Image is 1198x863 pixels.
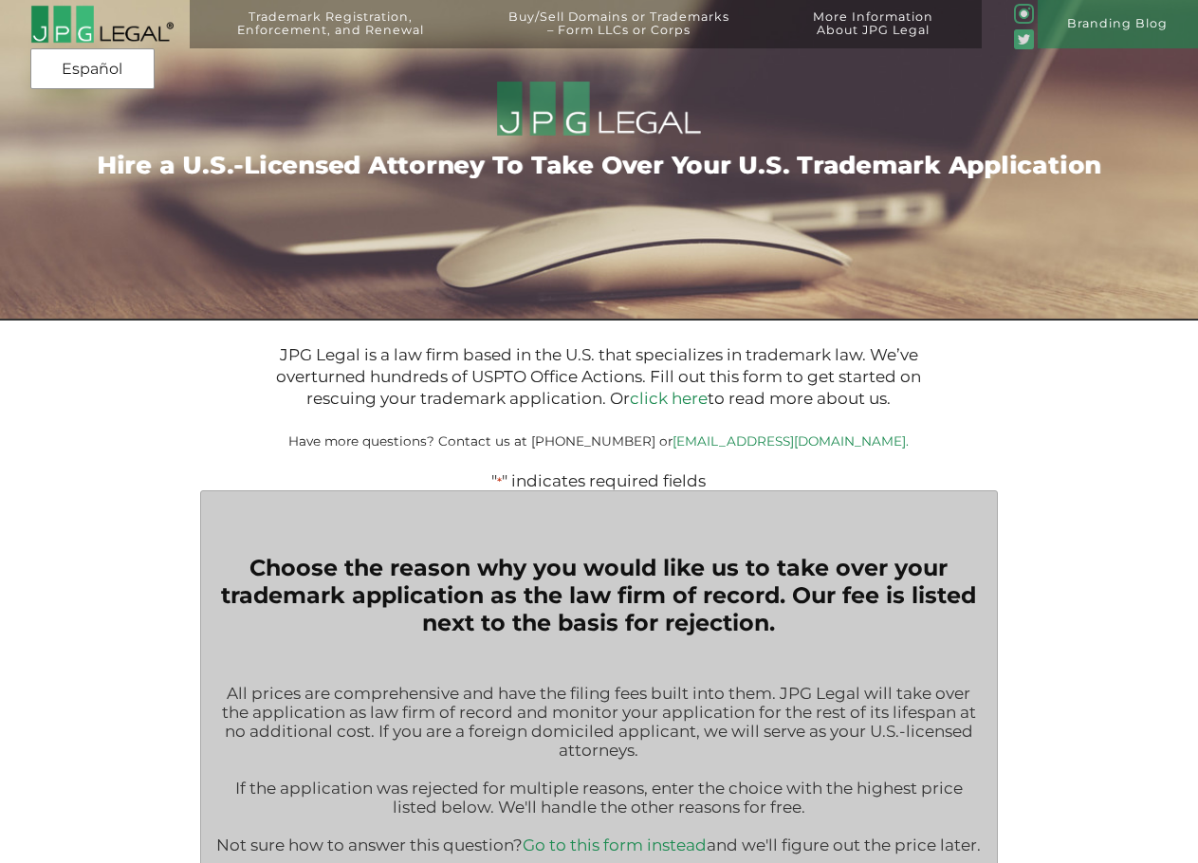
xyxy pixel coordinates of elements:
[673,433,909,449] a: [EMAIL_ADDRESS][DOMAIN_NAME].
[215,684,983,760] p: All prices are comprehensive and have the filing fees built into them. JPG Legal will take over t...
[215,554,983,636] legend: Choose the reason why you would like us to take over your trademark application as the law firm o...
[30,5,175,44] img: 2016-logo-black-letters-3-r.png
[288,433,909,449] small: Have more questions? Contact us at [PHONE_NUMBER] or
[251,344,947,411] p: JPG Legal is a law firm based in the U.S. that specializes in trademark law. We’ve overturned hun...
[630,389,708,408] a: click here
[1014,4,1034,24] img: glyph-logo_May2016-green3-90.png
[36,52,149,86] a: Español
[215,835,983,854] p: Not sure how to answer this question? and we'll figure out the price later.
[156,471,1042,490] p: " " indicates required fields
[201,10,460,59] a: Trademark Registration,Enforcement, and Renewal
[472,10,765,59] a: Buy/Sell Domains or Trademarks– Form LLCs or Corps
[215,779,983,817] p: If the application was rejected for multiple reasons, enter the choice with the highest price lis...
[777,10,969,59] a: More InformationAbout JPG Legal
[1014,29,1034,49] img: Twitter_Social_Icon_Rounded_Square_Color-mid-green3-90.png
[523,835,707,854] a: Go to this form instead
